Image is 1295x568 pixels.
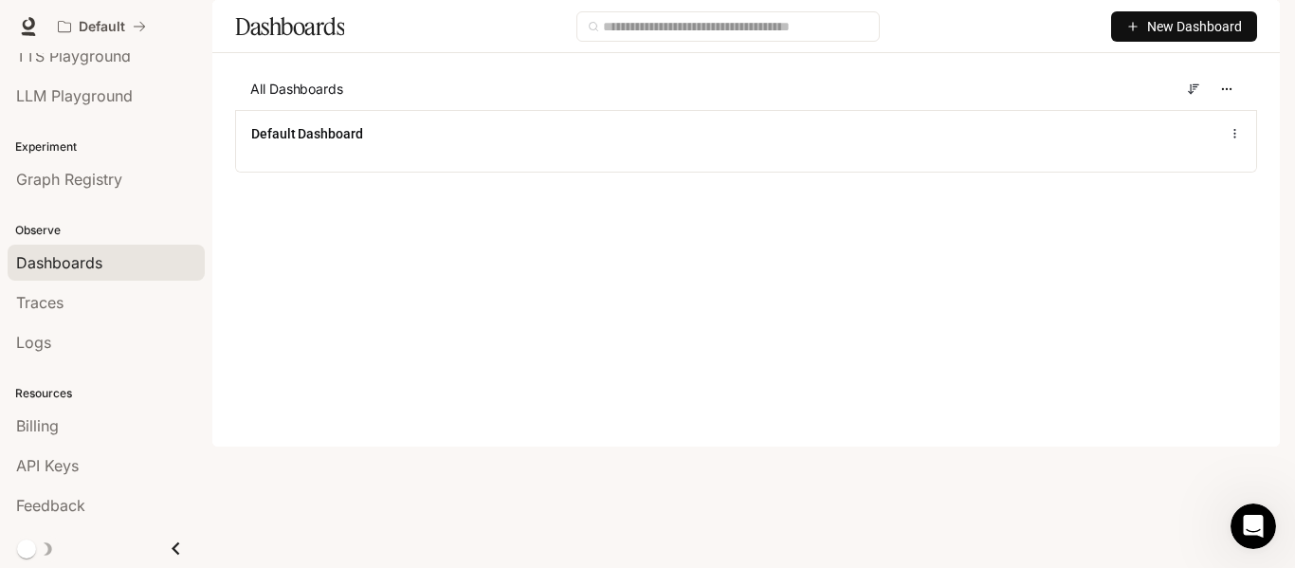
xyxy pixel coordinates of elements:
a: Default Dashboard [251,124,363,143]
button: All workspaces [49,8,155,46]
iframe: Intercom live chat [1231,504,1276,549]
button: New Dashboard [1111,11,1257,42]
span: All Dashboards [250,80,343,99]
p: Default [79,19,125,35]
h1: Dashboards [235,8,344,46]
span: New Dashboard [1147,16,1242,37]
